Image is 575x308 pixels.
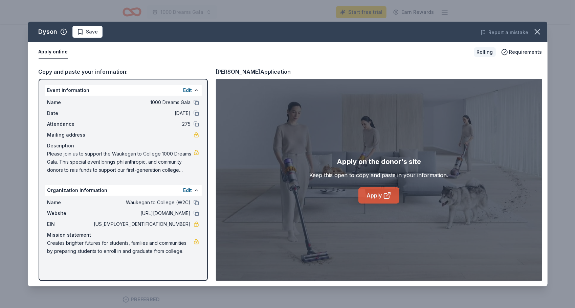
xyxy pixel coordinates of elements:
span: Name [47,198,93,207]
span: EIN [47,220,93,228]
div: Keep this open to copy and paste in your information. [310,171,448,179]
span: Creates brighter futures for students, families and communities by preparing students to enroll i... [47,239,194,255]
span: [US_EMPLOYER_IDENTIFICATION_NUMBER] [93,220,191,228]
button: Apply online [39,45,68,59]
div: Mission statement [47,231,199,239]
span: Waukegan to College (W2C) [93,198,191,207]
button: Save [72,26,103,38]
div: Rolling [474,47,496,57]
a: Apply [358,187,399,204]
div: [PERSON_NAME] Application [216,67,291,76]
div: Dyson [39,26,58,37]
div: Organization information [45,185,202,196]
button: Report a mistake [481,28,529,37]
div: Event information [45,85,202,96]
button: Edit [183,186,192,194]
div: Apply on the donor's site [337,156,421,167]
span: [URL][DOMAIN_NAME] [93,209,191,217]
span: Date [47,109,93,117]
span: Save [86,28,98,36]
button: Requirements [501,48,542,56]
span: Requirements [509,48,542,56]
span: Mailing address [47,131,93,139]
span: Please join us to support the Waukegan to College 1000 Dreams Gala. This special event brings phi... [47,150,194,174]
span: Name [47,98,93,106]
div: Description [47,142,199,150]
span: [DATE] [93,109,191,117]
span: Attendance [47,120,93,128]
span: 1000 Dreams Gala [93,98,191,106]
div: Copy and paste your information: [39,67,208,76]
button: Edit [183,86,192,94]
span: 275 [93,120,191,128]
span: Website [47,209,93,217]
